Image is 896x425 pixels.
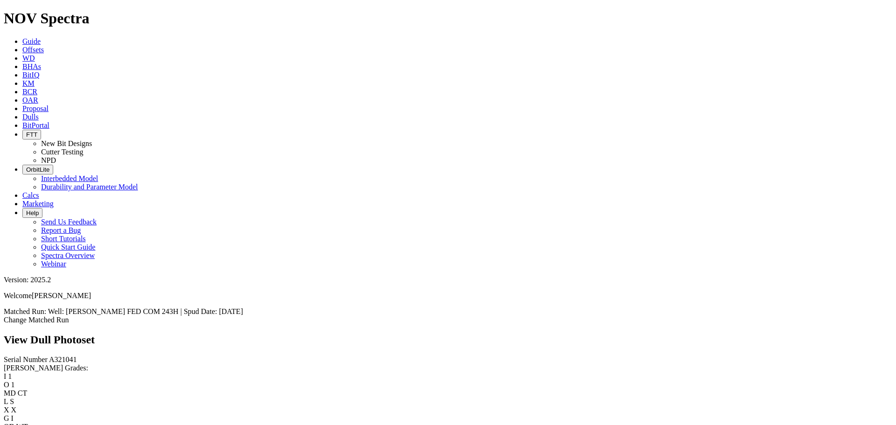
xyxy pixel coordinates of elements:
a: Guide [22,37,41,45]
a: Send Us Feedback [41,218,97,226]
span: 1 [11,381,15,389]
span: 1 [8,372,12,380]
span: Help [26,209,39,216]
button: FTT [22,130,41,139]
a: BitPortal [22,121,49,129]
a: Spectra Overview [41,251,95,259]
a: KM [22,79,35,87]
span: OrbitLite [26,166,49,173]
button: Help [22,208,42,218]
span: Matched Run: [4,307,46,315]
a: Cutter Testing [41,148,84,156]
p: Welcome [4,292,892,300]
label: Serial Number [4,355,48,363]
a: Calcs [22,191,39,199]
a: Quick Start Guide [41,243,95,251]
button: OrbitLite [22,165,53,174]
span: Well: [PERSON_NAME] FED COM 243H | Spud Date: [DATE] [48,307,243,315]
label: I [4,372,6,380]
a: WD [22,54,35,62]
a: BCR [22,88,37,96]
a: Webinar [41,260,66,268]
span: S [10,397,14,405]
a: BHAs [22,63,41,70]
a: NPD [41,156,56,164]
a: Change Matched Run [4,316,69,324]
a: Dulls [22,113,39,121]
a: Durability and Parameter Model [41,183,138,191]
span: I [11,414,14,422]
div: [PERSON_NAME] Grades: [4,364,892,372]
label: X [4,406,9,414]
span: FTT [26,131,37,138]
a: BitIQ [22,71,39,79]
a: Interbedded Model [41,174,98,182]
a: Short Tutorials [41,235,86,243]
h1: NOV Spectra [4,10,892,27]
h2: View Dull Photoset [4,334,892,346]
a: Offsets [22,46,44,54]
label: G [4,414,9,422]
label: MD [4,389,16,397]
span: [PERSON_NAME] [32,292,91,300]
span: X [11,406,17,414]
a: Proposal [22,105,49,112]
div: Version: 2025.2 [4,276,892,284]
a: New Bit Designs [41,139,92,147]
a: OAR [22,96,38,104]
a: Report a Bug [41,226,81,234]
label: L [4,397,8,405]
span: CT [18,389,27,397]
label: O [4,381,9,389]
a: Marketing [22,200,54,208]
span: A321041 [49,355,77,363]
